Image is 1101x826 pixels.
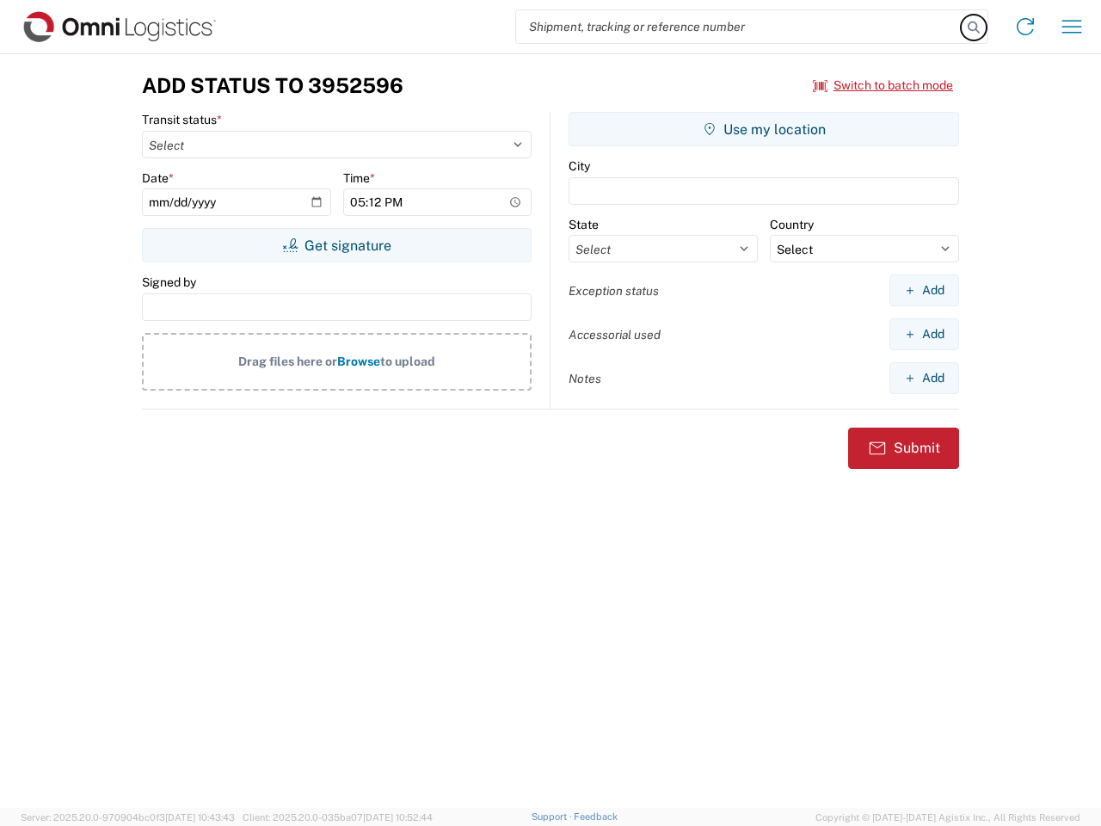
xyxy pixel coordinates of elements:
[165,812,235,823] span: [DATE] 10:43:43
[21,812,235,823] span: Server: 2025.20.0-970904bc0f3
[142,228,532,262] button: Get signature
[142,73,403,98] h3: Add Status to 3952596
[848,428,959,469] button: Submit
[889,274,959,306] button: Add
[363,812,433,823] span: [DATE] 10:52:44
[142,170,174,186] label: Date
[532,811,575,822] a: Support
[516,10,962,43] input: Shipment, tracking or reference number
[380,354,435,368] span: to upload
[569,327,661,342] label: Accessorial used
[574,811,618,822] a: Feedback
[569,371,601,386] label: Notes
[770,217,814,232] label: Country
[889,318,959,350] button: Add
[569,112,959,146] button: Use my location
[142,274,196,290] label: Signed by
[815,810,1080,825] span: Copyright © [DATE]-[DATE] Agistix Inc., All Rights Reserved
[889,362,959,394] button: Add
[337,354,380,368] span: Browse
[238,354,337,368] span: Drag files here or
[569,158,590,174] label: City
[243,812,433,823] span: Client: 2025.20.0-035ba07
[813,71,953,100] button: Switch to batch mode
[569,217,599,232] label: State
[142,112,222,127] label: Transit status
[569,283,659,299] label: Exception status
[343,170,375,186] label: Time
